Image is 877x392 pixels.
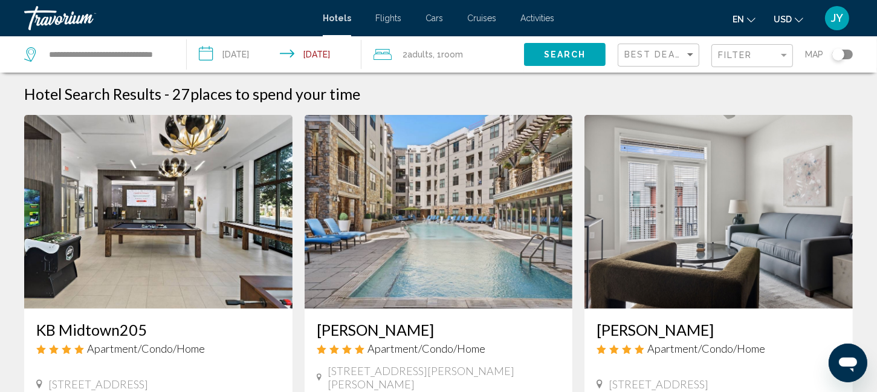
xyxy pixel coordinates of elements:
img: Hotel image [584,115,853,309]
button: Filter [711,44,793,68]
button: User Menu [821,5,853,31]
a: [PERSON_NAME] [597,321,841,339]
button: Search [524,43,606,65]
div: 4 star Apartment [317,342,561,355]
a: Cars [426,13,443,23]
div: 4 star Apartment [36,342,280,355]
button: Travelers: 2 adults, 0 children [361,36,524,73]
img: Hotel image [24,115,293,309]
span: 2 [403,46,433,63]
button: Check-in date: Aug 15, 2025 Check-out date: Aug 16, 2025 [187,36,361,73]
span: - [164,85,169,103]
span: Adults [407,50,433,59]
a: [PERSON_NAME] [317,321,561,339]
a: Travorium [24,6,311,30]
div: 4 star Apartment [597,342,841,355]
iframe: Button to launch messaging window [829,344,867,382]
h2: 27 [172,85,360,103]
a: Cruises [467,13,496,23]
mat-select: Sort by [624,50,696,60]
button: Change language [733,10,756,28]
a: Activities [520,13,554,23]
span: places to spend your time [190,85,360,103]
span: Search [544,50,586,60]
span: Filter [718,50,752,60]
span: USD [774,15,792,24]
span: JY [831,12,843,24]
span: en [733,15,744,24]
button: Toggle map [823,49,853,60]
a: KB Midtown205 [36,321,280,339]
a: Flights [375,13,401,23]
a: Hotels [323,13,351,23]
span: [STREET_ADDRESS] [48,377,148,391]
h1: Hotel Search Results [24,85,161,103]
img: Hotel image [305,115,573,309]
button: Change currency [774,10,803,28]
span: Apartment/Condo/Home [647,342,765,355]
span: Map [805,46,823,63]
span: Room [441,50,463,59]
span: [STREET_ADDRESS] [609,377,708,391]
span: Best Deals [624,50,688,59]
span: Apartment/Condo/Home [367,342,485,355]
span: Apartment/Condo/Home [87,342,205,355]
span: [STREET_ADDRESS][PERSON_NAME][PERSON_NAME] [328,364,560,391]
span: , 1 [433,46,463,63]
